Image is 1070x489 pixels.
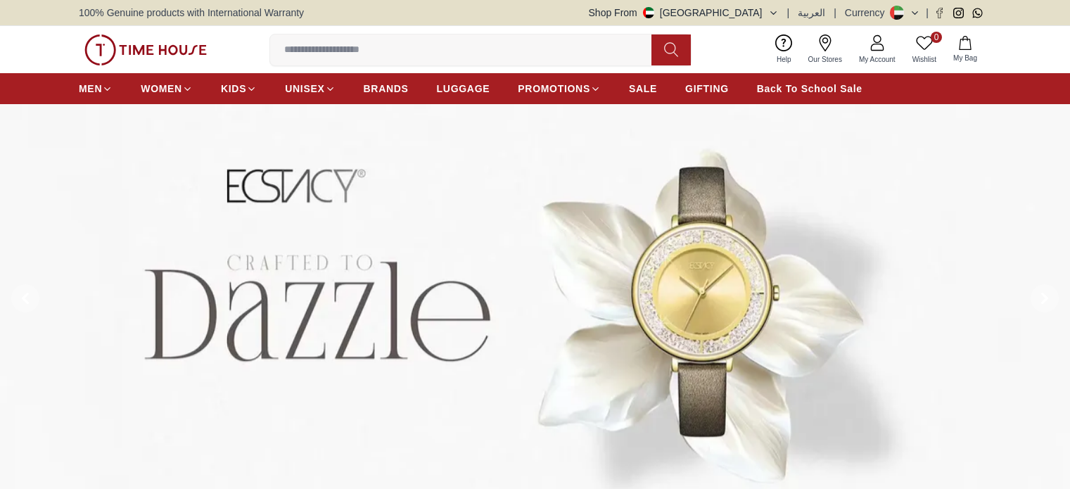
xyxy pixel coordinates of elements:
[518,82,590,96] span: PROMOTIONS
[834,6,836,20] span: |
[787,6,790,20] span: |
[79,82,102,96] span: MEN
[757,82,862,96] span: Back To School Sale
[589,6,779,20] button: Shop From[GEOGRAPHIC_DATA]
[79,76,113,101] a: MEN
[221,82,246,96] span: KIDS
[437,76,490,101] a: LUGGAGE
[845,6,891,20] div: Currency
[948,53,983,63] span: My Bag
[437,82,490,96] span: LUGGAGE
[518,76,601,101] a: PROMOTIONS
[953,8,964,18] a: Instagram
[771,54,797,65] span: Help
[934,8,945,18] a: Facebook
[141,82,182,96] span: WOMEN
[84,34,207,65] img: ...
[643,7,654,18] img: United Arab Emirates
[629,76,657,101] a: SALE
[931,32,942,43] span: 0
[285,82,324,96] span: UNISEX
[629,82,657,96] span: SALE
[79,6,304,20] span: 100% Genuine products with International Warranty
[907,54,942,65] span: Wishlist
[221,76,257,101] a: KIDS
[798,6,825,20] button: العربية
[364,76,409,101] a: BRANDS
[768,32,800,68] a: Help
[757,76,862,101] a: Back To School Sale
[685,82,729,96] span: GIFTING
[364,82,409,96] span: BRANDS
[685,76,729,101] a: GIFTING
[285,76,335,101] a: UNISEX
[972,8,983,18] a: Whatsapp
[945,33,986,66] button: My Bag
[926,6,929,20] span: |
[141,76,193,101] a: WOMEN
[803,54,848,65] span: Our Stores
[853,54,901,65] span: My Account
[904,32,945,68] a: 0Wishlist
[800,32,851,68] a: Our Stores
